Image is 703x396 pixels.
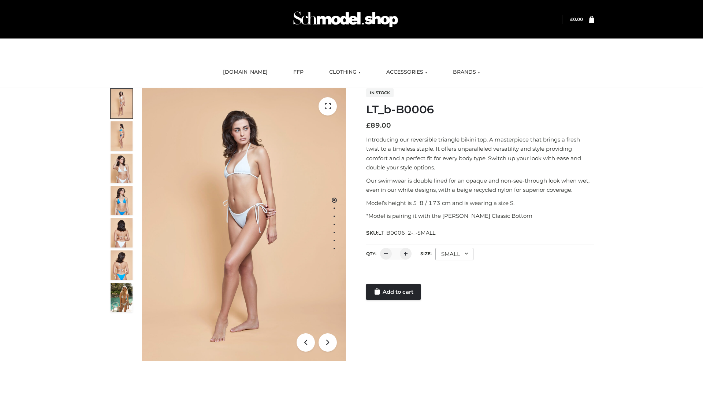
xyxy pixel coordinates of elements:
[570,16,583,22] a: £0.00
[111,218,133,247] img: ArielClassicBikiniTop_CloudNine_AzureSky_OW114ECO_7-scaled.jpg
[217,64,273,80] a: [DOMAIN_NAME]
[142,88,346,361] img: ArielClassicBikiniTop_CloudNine_AzureSky_OW114ECO_1
[366,103,594,116] h1: LT_b-B0006
[366,284,421,300] a: Add to cart
[111,89,133,118] img: ArielClassicBikiniTop_CloudNine_AzureSky_OW114ECO_1-scaled.jpg
[366,135,594,172] p: Introducing our reversible triangle bikini top. A masterpiece that brings a fresh twist to a time...
[378,230,435,236] span: LT_B0006_2-_-SMALL
[111,283,133,312] img: Arieltop_CloudNine_AzureSky2.jpg
[366,198,594,208] p: Model’s height is 5 ‘8 / 173 cm and is wearing a size S.
[435,248,473,260] div: SMALL
[366,211,594,221] p: *Model is pairing it with the [PERSON_NAME] Classic Bottom
[366,251,376,256] label: QTY:
[366,88,394,97] span: In stock
[111,186,133,215] img: ArielClassicBikiniTop_CloudNine_AzureSky_OW114ECO_4-scaled.jpg
[291,5,401,34] img: Schmodel Admin 964
[420,251,432,256] label: Size:
[447,64,486,80] a: BRANDS
[366,121,371,129] span: £
[288,64,309,80] a: FFP
[381,64,433,80] a: ACCESSORIES
[366,228,436,237] span: SKU:
[111,250,133,280] img: ArielClassicBikiniTop_CloudNine_AzureSky_OW114ECO_8-scaled.jpg
[366,121,391,129] bdi: 89.00
[111,121,133,151] img: ArielClassicBikiniTop_CloudNine_AzureSky_OW114ECO_2-scaled.jpg
[324,64,366,80] a: CLOTHING
[111,154,133,183] img: ArielClassicBikiniTop_CloudNine_AzureSky_OW114ECO_3-scaled.jpg
[570,16,573,22] span: £
[366,176,594,195] p: Our swimwear is double lined for an opaque and non-see-through look when wet, even in our white d...
[570,16,583,22] bdi: 0.00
